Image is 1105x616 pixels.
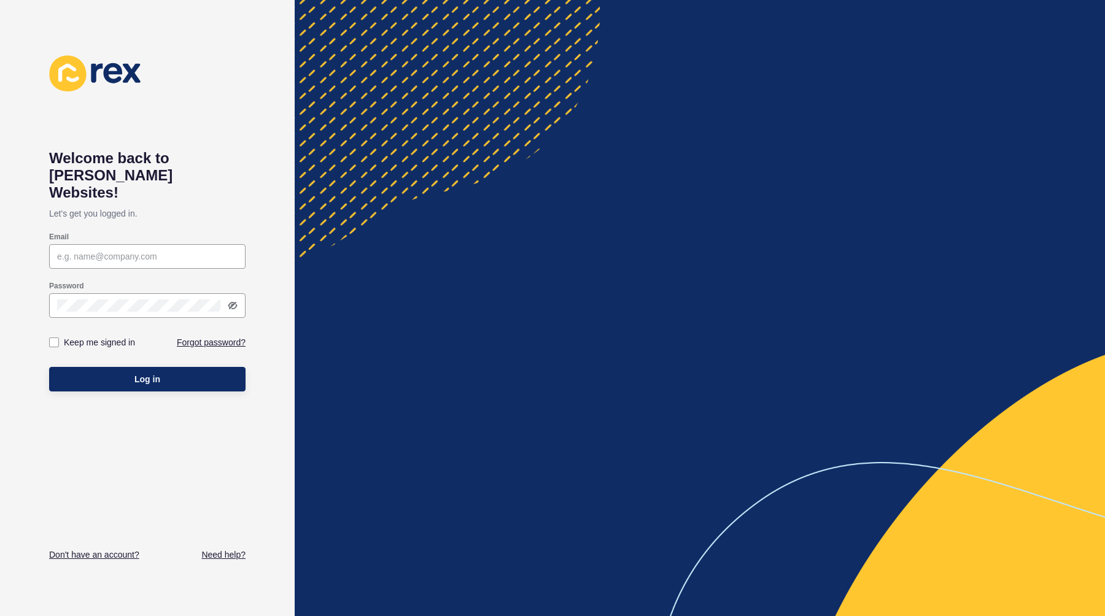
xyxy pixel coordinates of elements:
[134,373,160,385] span: Log in
[201,549,246,561] a: Need help?
[49,201,246,226] p: Let's get you logged in.
[57,250,238,263] input: e.g. name@company.com
[49,150,246,201] h1: Welcome back to [PERSON_NAME] Websites!
[177,336,246,348] a: Forgot password?
[64,336,135,348] label: Keep me signed in
[49,232,69,242] label: Email
[49,281,84,291] label: Password
[49,367,246,391] button: Log in
[49,549,139,561] a: Don't have an account?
